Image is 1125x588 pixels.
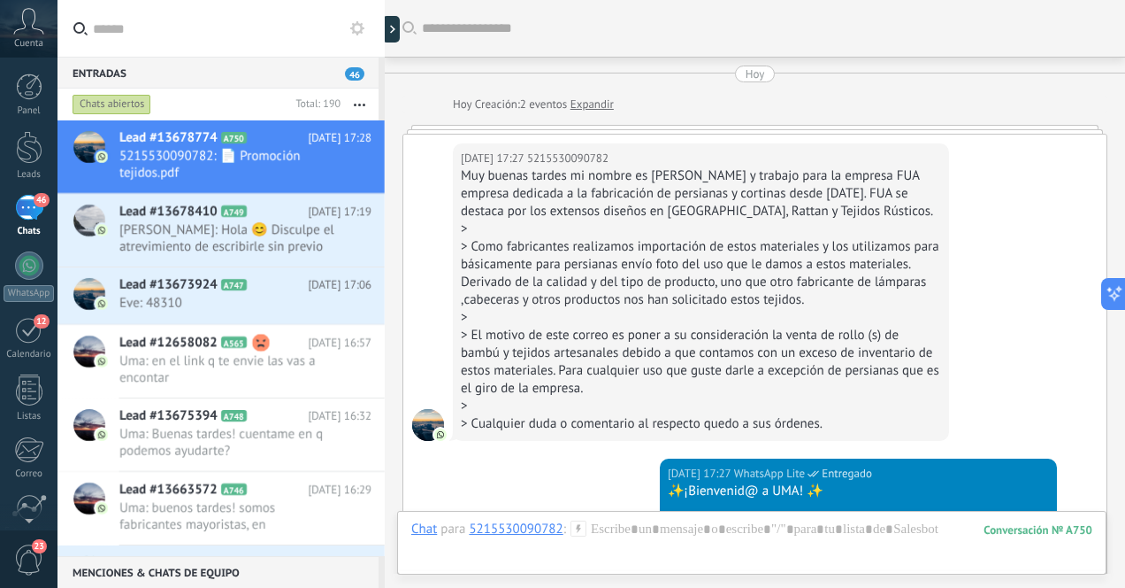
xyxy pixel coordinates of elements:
[73,94,151,115] div: Chats abiertos
[96,429,108,441] img: com.amocrm.amocrmwa.svg
[57,267,385,324] a: Lead #13673924 A747 [DATE] 17:06 Eve: 48310
[57,556,379,588] div: Menciones & Chats de equipo
[461,415,941,433] div: > Cualquier duda o comentario al respecto quedo a sus órdenes.
[382,16,400,43] div: Mostrar
[440,521,465,538] span: para
[96,151,108,163] img: com.amocrm.amocrmwa.svg
[119,554,218,572] span: Lead #13575466
[308,407,371,425] span: [DATE] 16:32
[453,96,614,113] div: Creación:
[57,57,379,89] div: Entradas
[341,89,379,120] button: Más
[434,429,447,441] img: com.amocrm.amocrmwa.svg
[119,295,338,312] span: Eve: 48310
[668,465,734,483] div: [DATE] 17:27
[57,120,385,193] a: Lead #13678774 A750 [DATE] 17:28 5215530090782: 📄 Promoción tejidos.pdf
[119,499,338,533] span: Uma: buenos tardes! somos fabricantes mayoristas, en [GEOGRAPHIC_DATA] de mobiliario artesanal bo...
[57,194,385,267] a: Lead #13678410 A749 [DATE] 17:19 [PERSON_NAME]: Hola 😊 Disculpe el atrevimiento de escribirle sin...
[563,521,566,538] span: :
[221,484,247,495] span: A746
[308,276,371,294] span: [DATE] 17:06
[32,539,47,553] span: 23
[308,203,371,220] span: [DATE] 17:19
[4,226,55,237] div: Chats
[4,169,55,181] div: Leads
[96,298,108,310] img: com.amocrm.amocrmwa.svg
[668,483,1049,500] div: ✨¡Bienvenid@ a UMA! ✨
[4,285,54,302] div: WhatsApp
[461,309,941,327] div: >
[221,410,247,422] span: A748
[746,66,765,82] div: Hoy
[527,150,608,167] span: 5215530090782
[57,325,385,398] a: Lead #12658082 A565 [DATE] 16:57 Uma: en el link q te envie las vas a encontar
[570,96,614,113] a: Expandir
[119,276,218,294] span: Lead #13673924
[734,465,805,483] span: WhatsApp Lite
[461,398,941,415] div: >
[4,105,55,117] div: Panel
[4,411,55,422] div: Listas
[469,521,562,537] div: 5215530090782
[345,67,364,81] span: 46
[322,554,371,572] span: Hoy 15:00
[412,409,444,441] span: 5215530090782
[4,349,55,360] div: Calendario
[96,224,108,236] img: com.amocrm.amocrmwa.svg
[57,472,385,545] a: Lead #13663572 A746 [DATE] 16:29 Uma: buenos tardes! somos fabricantes mayoristas, en [GEOGRAPHIC...
[119,129,218,147] span: Lead #13678774
[119,221,338,255] span: [PERSON_NAME]: Hola 😊 Disculpe el atrevimiento de escribirle sin previo aviso, pero vi su trabajo...
[308,334,371,352] span: [DATE] 16:57
[288,96,341,113] div: Total: 190
[308,129,371,147] span: [DATE] 17:28
[119,203,218,220] span: Lead #13678410
[461,327,941,398] div: > El motivo de este correo es poner a su consideración la venta de rollo (s) de bambú y tejidos a...
[308,481,371,499] span: [DATE] 16:29
[520,96,567,113] span: 2 eventos
[119,352,338,386] span: Uma: en el link q te envie las vas a encontar
[34,193,49,207] span: 46
[461,238,941,309] div: > Como fabricantes realizamos importación de estos materiales y los utilizamos para básicamente p...
[119,481,218,499] span: Lead #13663572
[119,407,218,425] span: Lead #13675394
[461,167,941,220] div: Muy buenas tardes mi nombre es [PERSON_NAME] y trabajo para la empresa FUA empresa dedicada a la ...
[119,426,338,460] span: Uma: Buenas tardes! cuentame en q podemos ayudarte?
[14,38,43,50] span: Cuenta
[453,96,475,113] div: Hoy
[461,150,527,167] div: [DATE] 17:27
[221,132,247,143] span: A750
[983,522,1092,538] div: 750
[822,465,872,483] span: Entregado
[119,334,218,352] span: Lead #12658082
[119,148,338,182] span: 5215530090782: 📄 Promoción tejidos.pdf
[96,502,108,514] img: com.amocrm.amocrmwa.svg
[221,337,247,348] span: A565
[221,205,247,217] span: A749
[4,468,55,480] div: Correo
[221,279,247,290] span: A747
[461,220,941,238] div: >
[34,314,49,329] span: 12
[57,398,385,471] a: Lead #13675394 A748 [DATE] 16:32 Uma: Buenas tardes! cuentame en q podemos ayudarte?
[96,355,108,367] img: com.amocrm.amocrmwa.svg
